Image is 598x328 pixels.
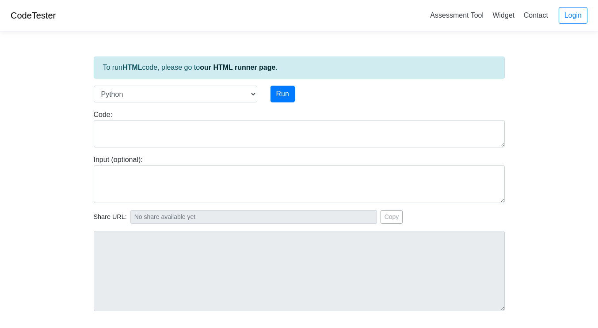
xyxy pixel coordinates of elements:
button: Run [270,86,295,102]
div: Code: [87,109,511,147]
a: our HTML runner page [200,64,275,71]
a: Contact [520,8,552,23]
div: Input (optional): [87,155,511,203]
a: CodeTester [11,11,56,20]
button: Copy [381,210,403,224]
a: Assessment Tool [427,8,487,23]
a: Widget [489,8,518,23]
input: No share available yet [130,210,377,224]
span: Share URL: [94,212,127,222]
strong: HTML [122,64,142,71]
div: To run code, please go to . [94,57,505,79]
a: Login [559,7,587,24]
